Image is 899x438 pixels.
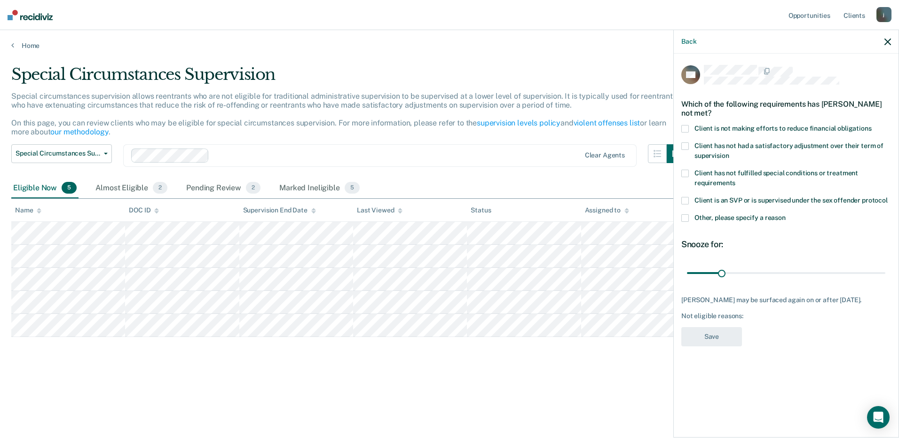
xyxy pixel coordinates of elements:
span: Client is an SVP or is supervised under the sex offender protocol [694,196,888,204]
span: Other, please specify a reason [694,214,786,221]
span: Client has not had a satisfactory adjustment over their term of supervision [694,142,883,159]
div: Clear agents [585,151,625,159]
div: Special Circumstances Supervision [11,65,686,92]
p: Special circumstances supervision allows reentrants who are not eligible for traditional administ... [11,92,677,137]
a: Home [11,41,888,50]
span: Special Circumstances Supervision [16,149,100,157]
div: Almost Eligible [94,178,169,199]
button: Save [681,327,742,346]
div: Assigned to [585,206,629,214]
button: Back [681,38,696,46]
div: Pending Review [184,178,262,199]
div: Marked Ineligible [277,178,362,199]
div: Supervision End Date [243,206,316,214]
div: Last Viewed [357,206,402,214]
div: [PERSON_NAME] may be surfaced again on or after [DATE]. [681,296,891,304]
div: Not eligible reasons: [681,312,891,320]
div: DOC ID [129,206,159,214]
span: Client has not fulfilled special conditions or treatment requirements [694,169,858,187]
span: 2 [153,182,167,194]
a: our methodology [50,127,109,136]
span: 2 [246,182,260,194]
div: Which of the following requirements has [PERSON_NAME] not met? [681,92,891,125]
a: violent offenses list [574,118,640,127]
div: Open Intercom Messenger [867,406,890,429]
span: Client is not making efforts to reduce financial obligations [694,125,872,132]
span: 5 [62,182,77,194]
div: Name [15,206,41,214]
div: Status [471,206,491,214]
img: Recidiviz [8,10,53,20]
a: supervision levels policy [477,118,560,127]
span: 5 [345,182,360,194]
div: Snooze for: [681,239,891,250]
div: Eligible Now [11,178,79,199]
div: j [876,7,891,22]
